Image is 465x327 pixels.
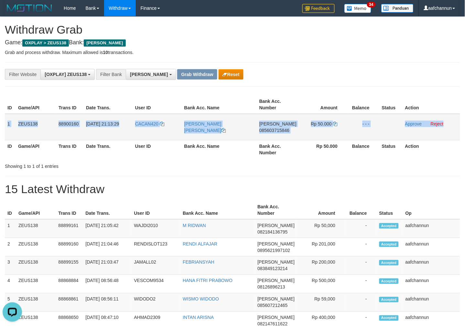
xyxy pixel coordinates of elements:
[183,223,206,228] a: M RIDWAN
[86,121,119,126] span: [DATE] 21:13:29
[257,322,287,327] span: Copy 082147611622 to clipboard
[379,95,403,114] th: Status
[297,238,345,256] td: Rp 201,000
[131,201,180,219] th: User ID
[257,266,287,271] span: Copy 083849123214 to clipboard
[257,315,295,320] span: [PERSON_NAME]
[59,121,79,126] span: 88900160
[130,72,168,77] span: [PERSON_NAME]
[182,95,257,114] th: Bank Acc. Name
[379,297,399,302] span: Accepted
[56,140,83,158] th: Trans ID
[84,39,125,47] span: [PERSON_NAME]
[133,95,182,114] th: User ID
[403,201,460,219] th: Op
[259,121,297,126] span: [PERSON_NAME]
[347,114,379,140] td: - - -
[311,121,332,126] span: Rp 50.000
[403,140,460,158] th: Action
[5,69,40,80] div: Filter Website
[257,260,295,265] span: [PERSON_NAME]
[345,238,377,256] td: -
[297,275,345,293] td: Rp 500,000
[377,201,403,219] th: Status
[257,297,295,302] span: [PERSON_NAME]
[183,315,214,320] a: INTAN ARISNA
[405,121,422,126] a: Approve
[345,201,377,219] th: Balance
[344,4,372,13] img: Button%20Memo.svg
[5,219,16,238] td: 1
[56,201,83,219] th: Trans ID
[347,140,379,158] th: Balance
[183,260,214,265] a: FEBRIANSYAH
[345,219,377,238] td: -
[403,95,460,114] th: Action
[403,293,460,312] td: aafchannun
[183,297,219,302] a: WISMO WIDODO
[259,128,289,133] span: Copy 085603715846 to clipboard
[5,49,460,56] p: Grab and process withdraw. Maximum allowed is transactions.
[5,293,16,312] td: 5
[16,95,56,114] th: Game/API
[431,121,444,126] a: Reject
[83,95,133,114] th: Date Trans.
[299,95,347,114] th: Amount
[96,69,126,80] div: Filter Bank
[347,95,379,114] th: Balance
[297,256,345,275] td: Rp 200,000
[131,256,180,275] td: JAMALL02
[133,140,182,158] th: User ID
[5,238,16,256] td: 2
[56,293,83,312] td: 88868861
[302,4,335,13] img: Feedback.jpg
[16,293,56,312] td: ZEUS138
[83,140,133,158] th: Date Trans.
[379,278,399,284] span: Accepted
[257,140,299,158] th: Bank Acc. Number
[56,256,83,275] td: 88899155
[16,219,56,238] td: ZEUS138
[255,201,297,219] th: Bank Acc. Number
[403,219,460,238] td: aafchannun
[131,219,180,238] td: WAJDI2010
[131,293,180,312] td: WIDODO2
[16,114,56,140] td: ZEUS138
[403,238,460,256] td: aafchannun
[257,303,287,308] span: Copy 085607212465 to clipboard
[131,275,180,293] td: VESCOM9534
[5,140,16,158] th: ID
[257,241,295,246] span: [PERSON_NAME]
[5,183,460,196] h1: 15 Latest Withdraw
[177,69,217,80] button: Grab Withdraw
[16,201,56,219] th: Game/API
[16,275,56,293] td: ZEUS138
[16,256,56,275] td: ZEUS138
[5,275,16,293] td: 4
[5,23,460,36] h1: Withdraw Grab
[297,293,345,312] td: Rp 59,000
[403,256,460,275] td: aafchannun
[5,3,54,13] img: MOTION_logo.png
[257,285,285,290] span: Copy 08126896213 to clipboard
[5,95,16,114] th: ID
[83,293,131,312] td: [DATE] 08:56:11
[103,50,108,55] strong: 10
[83,238,131,256] td: [DATE] 21:04:46
[16,140,56,158] th: Game/API
[257,95,299,114] th: Bank Acc. Number
[40,69,95,80] button: [OXPLAY] ZEUS138
[299,140,347,158] th: Rp 50.000
[379,223,399,229] span: Accepted
[83,201,131,219] th: Date Trans.
[345,256,377,275] td: -
[56,219,83,238] td: 88899161
[45,72,87,77] span: [OXPLAY] ZEUS138
[367,2,376,7] span: 34
[5,256,16,275] td: 3
[135,121,164,126] a: CACAN420
[5,39,460,46] h4: Game: Bank:
[345,293,377,312] td: -
[83,275,131,293] td: [DATE] 08:56:48
[126,69,176,80] button: [PERSON_NAME]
